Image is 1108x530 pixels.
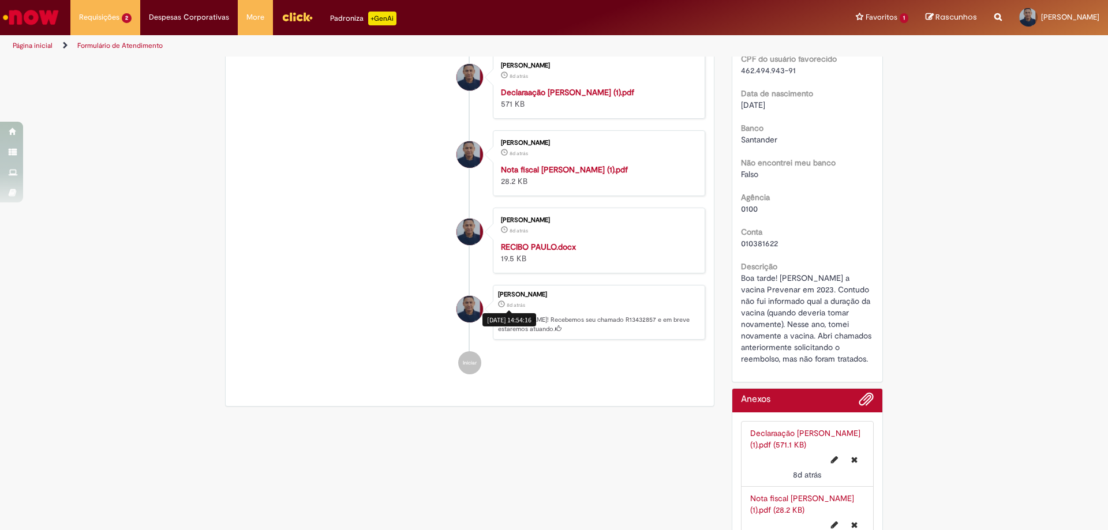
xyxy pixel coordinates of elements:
span: More [246,12,264,23]
b: Agência [741,192,770,202]
a: Declaraação [PERSON_NAME] (1).pdf (571.1 KB) [750,428,860,450]
button: Adicionar anexos [859,392,874,412]
span: Boa tarde! [PERSON_NAME] a vacina Prevenar em 2023. Contudo não fui informado qual a duração da v... [741,273,874,364]
div: Padroniza [330,12,396,25]
span: 8d atrás [510,73,528,80]
span: 2 [122,13,132,23]
span: Despesas Corporativas [149,12,229,23]
span: 8d atrás [793,469,821,480]
div: [DATE] 14:54:16 [482,313,536,326]
span: 8d atrás [510,150,528,157]
div: Paulo Wilson Silva Assuncao [456,219,483,245]
button: Editar nome de arquivo Declaraação Paulo Wilson (1).pdf [824,450,845,469]
span: Favoritos [866,12,897,23]
li: Paulo Wilson Silva Assuncao [234,285,705,340]
span: [PERSON_NAME] [1041,12,1099,22]
span: 8d atrás [507,302,525,309]
a: Nota fiscal [PERSON_NAME] (1).pdf (28.2 KB) [750,493,854,515]
span: Requisições [79,12,119,23]
div: [PERSON_NAME] [501,217,693,224]
time: 20/08/2025 14:55:17 [510,73,528,80]
div: Paulo Wilson Silva Assuncao [456,296,483,322]
p: +GenAi [368,12,396,25]
b: Banco [741,123,763,133]
span: 0100 [741,204,758,214]
button: Excluir Declaraação Paulo Wilson (1).pdf [844,450,864,469]
img: click_logo_yellow_360x200.png [282,8,313,25]
div: 19.5 KB [501,241,693,264]
b: CPF do usuário favorecido [741,54,837,64]
span: 1 [900,13,908,23]
b: Não encontrei meu banco [741,157,836,168]
a: Rascunhos [926,12,977,23]
span: 462.494.943-91 [741,65,796,76]
span: 010381622 [741,238,778,249]
span: Rascunhos [935,12,977,22]
div: [PERSON_NAME] [501,140,693,146]
a: Formulário de Atendimento [77,41,163,50]
b: Descrição [741,261,777,272]
a: Nota fiscal [PERSON_NAME] (1).pdf [501,164,628,175]
time: 20/08/2025 14:55:16 [510,227,528,234]
p: [PERSON_NAME]! Recebemos seu chamado R13432857 e em breve estaremos atuando. [498,315,699,333]
b: Conta [741,227,762,237]
div: Paulo Wilson Silva Assuncao [456,64,483,91]
div: [PERSON_NAME] [501,62,693,69]
a: Página inicial [13,41,53,50]
ul: Trilhas de página [9,35,730,57]
time: 20/08/2025 14:55:16 [510,150,528,157]
a: Declaraação [PERSON_NAME] (1).pdf [501,87,634,97]
span: Santander [741,134,777,145]
div: [PERSON_NAME] [498,291,699,298]
div: Paulo Wilson Silva Assuncao [456,141,483,168]
a: RECIBO PAULO.docx [501,242,576,252]
b: Data de nascimento [741,88,813,99]
span: 8d atrás [510,227,528,234]
img: ServiceNow [1,6,61,29]
div: 28.2 KB [501,164,693,187]
h2: Anexos [741,394,770,405]
time: 20/08/2025 14:55:17 [793,469,821,480]
div: 571 KB [501,87,693,110]
span: Falso [741,169,758,179]
span: [DATE] [741,100,765,110]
